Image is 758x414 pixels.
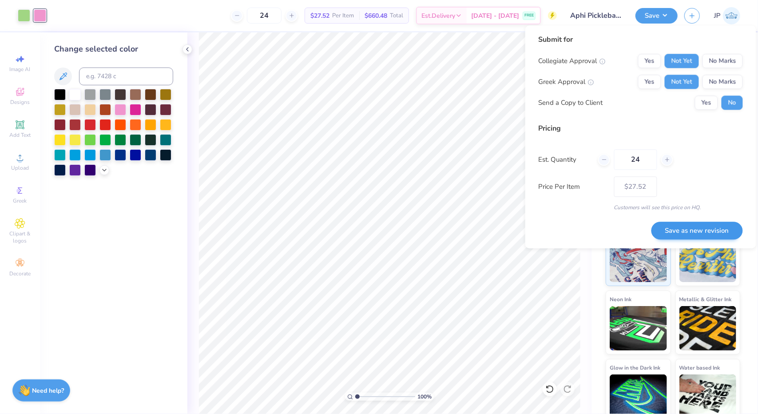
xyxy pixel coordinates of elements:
[638,75,661,89] button: Yes
[524,12,534,19] span: FREE
[714,7,740,24] a: JP
[539,34,743,45] div: Submit for
[417,393,432,401] span: 100 %
[539,98,603,108] div: Send a Copy to Client
[702,54,743,68] button: No Marks
[539,56,606,66] div: Collegiate Approval
[54,43,173,55] div: Change selected color
[665,75,699,89] button: Not Yet
[651,222,743,240] button: Save as new revision
[679,295,732,304] span: Metallic & Glitter Ink
[79,68,173,85] input: e.g. 7428 c
[539,155,591,165] label: Est. Quantity
[365,11,387,20] span: $660.48
[539,182,607,192] label: Price Per Item
[247,8,282,24] input: – –
[11,164,29,171] span: Upload
[539,77,594,87] div: Greek Approval
[13,197,27,204] span: Greek
[714,11,721,21] span: JP
[679,306,737,350] img: Metallic & Glitter Ink
[723,7,740,24] img: Jojo Pawlow
[722,96,743,110] button: No
[10,66,31,73] span: Image AI
[610,295,631,304] span: Neon Ink
[471,11,519,20] span: [DATE] - [DATE]
[32,386,64,395] strong: Need help?
[610,363,660,372] span: Glow in the Dark Ink
[695,96,718,110] button: Yes
[638,54,661,68] button: Yes
[9,131,31,139] span: Add Text
[702,75,743,89] button: No Marks
[679,363,720,372] span: Water based Ink
[635,8,678,24] button: Save
[332,11,354,20] span: Per Item
[679,238,737,282] img: Puff Ink
[310,11,329,20] span: $27.52
[614,149,657,170] input: – –
[4,230,36,244] span: Clipart & logos
[421,11,455,20] span: Est. Delivery
[564,7,629,24] input: Untitled Design
[390,11,403,20] span: Total
[10,99,30,106] span: Designs
[539,123,743,134] div: Pricing
[610,238,667,282] img: Standard
[665,54,699,68] button: Not Yet
[9,270,31,277] span: Decorate
[610,306,667,350] img: Neon Ink
[539,203,743,211] div: Customers will see this price on HQ.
